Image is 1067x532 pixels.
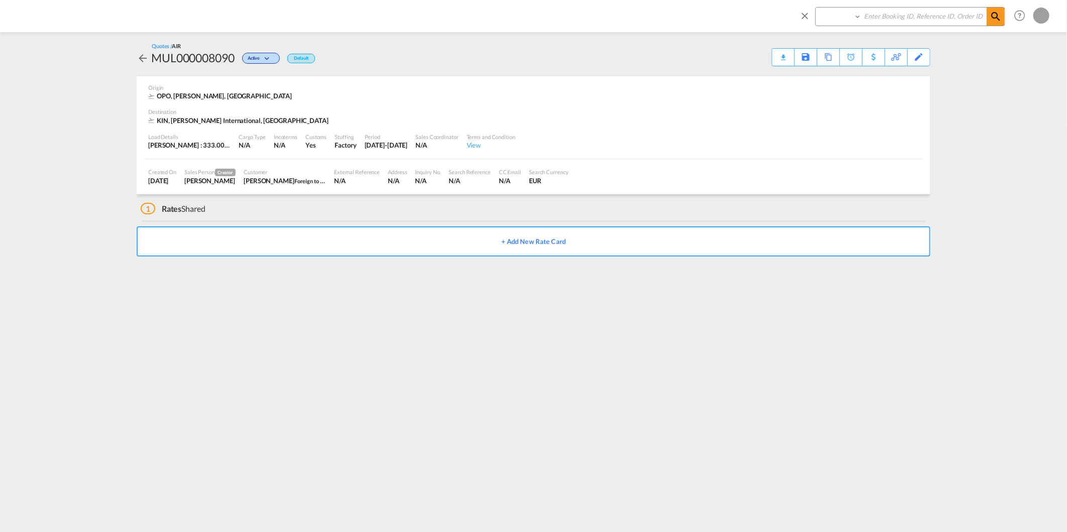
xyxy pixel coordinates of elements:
[239,133,266,141] div: Cargo Type
[287,54,315,63] div: Default
[499,168,521,176] div: CC Email
[242,53,280,64] div: Change Status Here
[141,203,155,214] span: 1
[148,176,176,185] div: 11 Aug 2025
[415,141,458,150] div: N/A
[529,176,569,185] div: EUR
[467,141,515,150] div: View
[137,52,149,64] md-icon: icon-arrow-left
[274,141,285,150] div: N/A
[388,176,407,185] div: N/A
[235,50,282,66] div: Change Status Here
[499,176,521,185] div: N/A
[148,141,231,150] div: [PERSON_NAME] : 333.00 KG | Volumetric Wt : 231.67 KG
[777,50,789,58] md-icon: icon-download
[335,133,356,141] div: Stuffing
[449,168,491,176] div: Search Reference
[148,108,919,115] div: Destination
[294,177,339,185] span: Foreign to Foreign
[172,43,181,49] span: AIR
[795,49,817,66] div: Save As Template
[244,176,326,185] div: James Cruz
[777,49,789,58] div: Quote PDF is not available at this time
[799,7,815,31] span: icon-close
[215,169,236,176] span: Creator
[239,141,266,150] div: N/A
[148,84,919,91] div: Origin
[1011,7,1028,24] span: Help
[990,11,1002,23] md-icon: icon-magnify
[862,8,987,25] input: Enter Booking ID, Reference ID, Order ID
[365,133,408,141] div: Period
[148,133,231,141] div: Load Details
[151,50,235,66] div: MUL000008090
[248,55,262,65] span: Active
[152,42,181,50] div: Quotes /AIR
[184,176,236,185] div: Patricia Barroso
[415,133,458,141] div: Sales Coordinator
[334,176,380,185] div: N/A
[162,204,182,213] span: Rates
[148,168,176,176] div: Created On
[335,141,356,150] div: Factory Stuffing
[467,133,515,141] div: Terms and Condition
[305,141,327,150] div: Yes
[184,168,236,176] div: Sales Person
[799,10,810,21] md-icon: icon-close
[987,8,1005,26] span: icon-magnify
[305,133,327,141] div: Customs
[388,168,407,176] div: Address
[137,226,930,256] button: + Add New Rate Card
[137,50,151,66] div: icon-arrow-left
[148,91,294,100] div: OPO, Francisco de Sá Carneiro, Europe
[415,168,441,176] div: Inquiry No.
[262,56,274,62] md-icon: icon-chevron-down
[1011,7,1033,25] div: Help
[415,176,441,185] div: N/A
[529,168,569,176] div: Search Currency
[365,141,408,150] div: 10 Sep 2025
[334,168,380,176] div: External Reference
[274,133,297,141] div: Incoterms
[148,116,331,125] div: KIN, Norman Manley International, Europe
[449,176,491,185] div: N/A
[244,168,326,176] div: Customer
[157,92,292,100] span: OPO, [PERSON_NAME], [GEOGRAPHIC_DATA]
[141,203,205,214] div: Shared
